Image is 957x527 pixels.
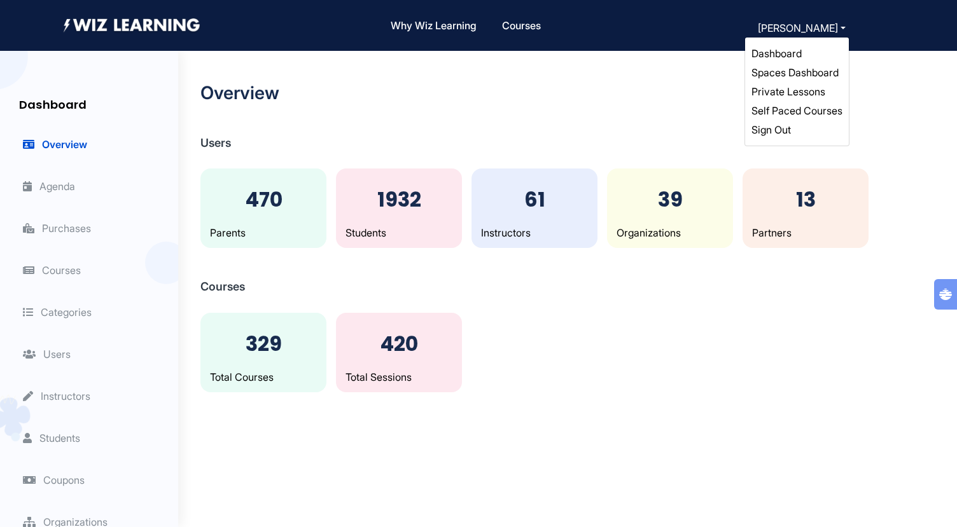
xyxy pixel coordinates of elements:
p: 470 [210,184,317,215]
button: Instructors [19,388,94,404]
button: Categories [19,304,95,320]
a: Spaces Dashboard [751,66,839,79]
p: 420 [346,329,452,359]
a: Private Lessons [751,85,825,98]
span: Coupons [23,474,85,486]
span: Agenda [23,180,75,193]
p: 13 [752,184,859,215]
button: Users [19,346,74,362]
span: Purchases [23,222,91,235]
span: Students [23,432,80,444]
button: Overview [19,136,91,153]
p: Organizations [617,225,723,240]
h2: Dashboard [13,85,178,118]
p: 39 [617,184,723,215]
a: Sign Out [751,123,791,136]
a: Dashboard [751,47,802,60]
span: Instructors [23,390,90,402]
p: Students [346,225,452,240]
a: Why Wiz Learning [386,12,482,39]
button: Agenda [19,178,79,195]
p: Partners [752,225,859,240]
button: Coupons [19,472,88,488]
p: 1932 [346,184,452,215]
p: 61 [481,184,588,215]
p: 329 [210,329,317,359]
span: Overview [23,138,87,151]
span: Categories [23,306,92,318]
button: [PERSON_NAME] [754,19,849,37]
p: Total Courses [210,369,317,385]
p: Total Sessions [346,369,452,385]
span: Courses [23,264,81,277]
button: Students [19,430,84,446]
h3: Courses [200,280,935,294]
h2: Overview [200,83,935,104]
p: Instructors [481,225,588,240]
button: Courses [19,262,85,278]
span: Users [23,348,71,360]
h3: Users [200,136,935,150]
a: Courses [497,12,546,39]
p: Parents [210,225,317,240]
button: Purchases [19,220,95,236]
a: Self Paced Courses [751,104,842,117]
